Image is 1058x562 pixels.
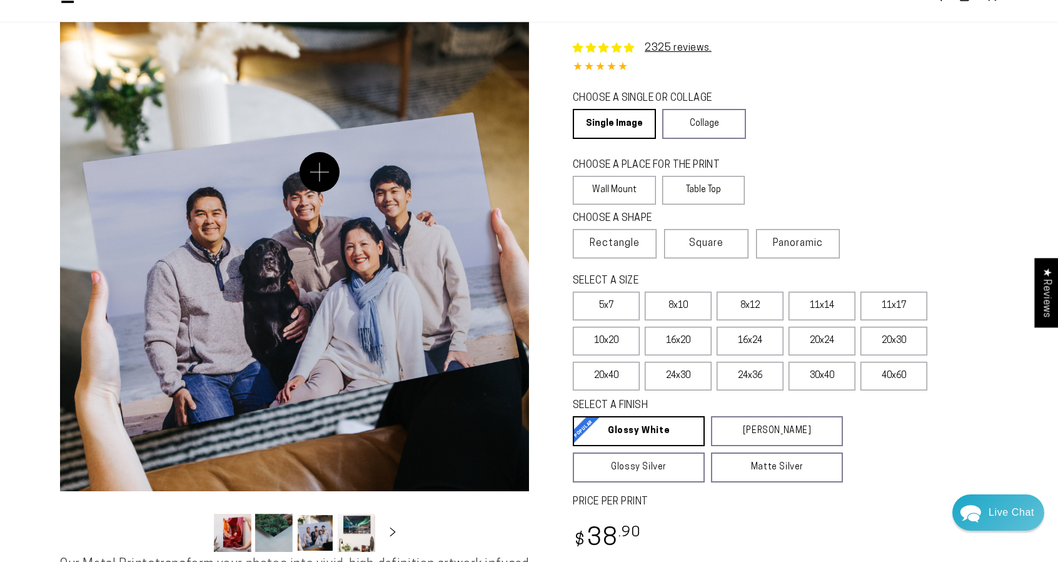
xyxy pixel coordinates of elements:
[645,292,712,320] label: 8x10
[573,527,641,551] bdi: 38
[573,274,823,289] legend: SELECT A SIZE
[338,514,375,552] button: Load image 4 in gallery view
[711,416,843,446] a: [PERSON_NAME]
[788,327,855,355] label: 20x24
[573,59,998,77] div: 4.85 out of 5.0 stars
[717,327,783,355] label: 16x24
[573,327,640,355] label: 10x20
[573,109,656,139] a: Single Image
[590,236,640,251] span: Rectangle
[573,399,813,413] legend: SELECT A FINISH
[952,494,1044,531] div: Chat widget toggle
[788,362,855,391] label: 30x40
[573,176,656,205] label: Wall Mount
[183,519,210,546] button: Slide left
[573,362,640,391] label: 20x40
[255,514,293,552] button: Load image 2 in gallery view
[573,158,733,173] legend: CHOOSE A PLACE FOR THE PRINT
[689,236,723,251] span: Square
[645,43,712,53] a: 2325 reviews.
[296,514,334,552] button: Load image 3 in gallery view
[60,22,529,556] media-gallery: Gallery Viewer
[662,109,745,139] a: Collage
[645,327,712,355] label: 16x20
[645,362,712,391] label: 24x30
[860,292,927,320] label: 11x17
[989,494,1034,531] div: Contact Us Directly
[379,519,406,546] button: Slide right
[773,238,823,248] span: Panoramic
[717,362,783,391] label: 24x36
[573,91,734,106] legend: CHOOSE A SINGLE OR COLLAGE
[214,514,251,552] button: Load image 1 in gallery view
[618,526,641,540] sup: .90
[860,362,927,391] label: 40x60
[711,452,843,483] a: Matte Silver
[662,176,745,205] label: Table Top
[573,41,712,56] a: 2325 reviews.
[573,452,705,483] a: Glossy Silver
[788,292,855,320] label: 11x14
[573,292,640,320] label: 5x7
[573,416,705,446] a: Glossy White
[573,212,735,226] legend: CHOOSE A SHAPE
[575,533,585,549] span: $
[573,495,998,509] label: PRICE PER PRINT
[1034,258,1058,327] div: Click to open Judge.me floating reviews tab
[860,327,927,355] label: 20x30
[717,292,783,320] label: 8x12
